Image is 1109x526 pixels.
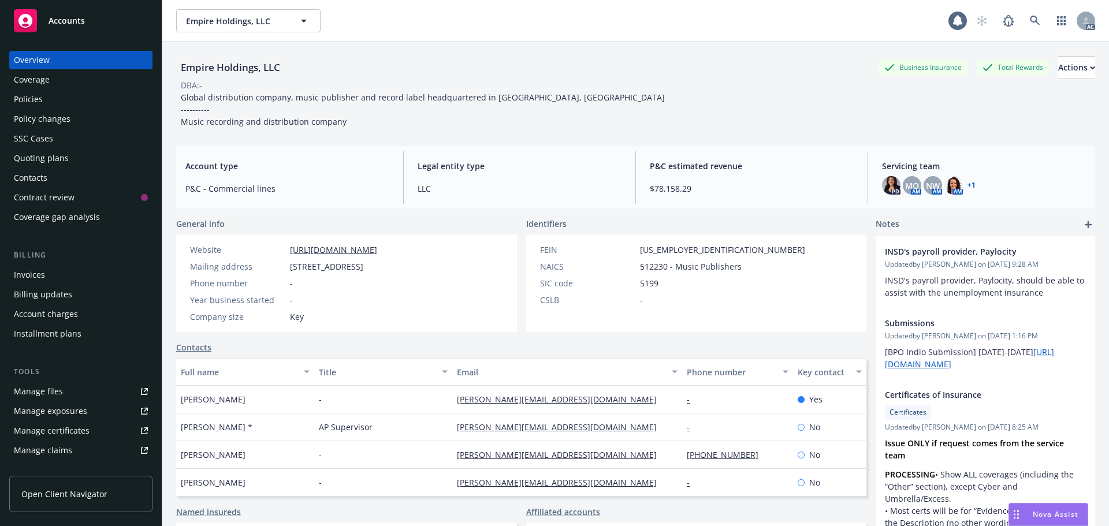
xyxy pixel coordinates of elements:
[181,393,245,405] span: [PERSON_NAME]
[9,402,152,420] a: Manage exposures
[905,180,919,192] span: MQ
[687,449,768,460] a: [PHONE_NUMBER]
[319,366,435,378] div: Title
[640,260,742,273] span: 512230 - Music Publishers
[526,218,567,230] span: Identifiers
[885,259,1086,270] span: Updated by [PERSON_NAME] on [DATE] 9:28 AM
[457,477,666,488] a: [PERSON_NAME][EMAIL_ADDRESS][DOMAIN_NAME]
[876,218,899,232] span: Notes
[885,245,1056,258] span: INSD's payroll provider, Paylocity
[890,407,926,417] span: Certificates
[926,180,940,192] span: NW
[9,169,152,187] a: Contacts
[640,294,643,306] span: -
[540,277,635,289] div: SIC code
[457,366,665,378] div: Email
[185,182,389,195] span: P&C - Commercial lines
[176,60,285,75] div: Empire Holdings, LLC
[319,393,322,405] span: -
[190,294,285,306] div: Year business started
[9,441,152,460] a: Manage claims
[9,421,152,440] a: Manage certificates
[9,188,152,207] a: Contract review
[290,311,304,323] span: Key
[14,266,45,284] div: Invoices
[9,266,152,284] a: Invoices
[809,421,820,433] span: No
[176,358,314,386] button: Full name
[319,421,373,433] span: AP Supervisor
[14,305,78,323] div: Account charges
[876,308,1095,379] div: SubmissionsUpdatedby [PERSON_NAME] on [DATE] 1:16 PM[BPO Indio Submission] [DATE]-[DATE][URL][DOM...
[457,421,666,432] a: [PERSON_NAME][EMAIL_ADDRESS][DOMAIN_NAME]
[181,79,202,91] div: DBA: -
[1058,56,1095,79] button: Actions
[967,182,976,189] a: +1
[181,449,245,461] span: [PERSON_NAME]
[977,60,1049,74] div: Total Rewards
[190,244,285,256] div: Website
[9,70,152,89] a: Coverage
[9,285,152,304] a: Billing updates
[14,441,72,460] div: Manage claims
[1050,9,1073,32] a: Switch app
[290,277,293,289] span: -
[9,110,152,128] a: Policy changes
[457,449,666,460] a: [PERSON_NAME][EMAIL_ADDRESS][DOMAIN_NAME]
[885,331,1086,341] span: Updated by [PERSON_NAME] on [DATE] 1:16 PM
[9,208,152,226] a: Coverage gap analysis
[9,90,152,109] a: Policies
[190,260,285,273] div: Mailing address
[885,422,1086,432] span: Updated by [PERSON_NAME] on [DATE] 8:25 AM
[9,366,152,378] div: Tools
[290,260,363,273] span: [STREET_ADDRESS]
[793,358,866,386] button: Key contact
[885,438,1066,461] strong: Issue ONLY if request comes from the service team
[9,129,152,148] a: SSC Cases
[14,169,47,187] div: Contacts
[650,160,854,172] span: P&C estimated revenue
[526,506,600,518] a: Affiliated accounts
[997,9,1020,32] a: Report a Bug
[885,346,1086,370] p: [BPO Indio Submission] [DATE]-[DATE]
[314,358,452,386] button: Title
[540,260,635,273] div: NAICS
[49,16,85,25] span: Accounts
[290,294,293,306] span: -
[640,244,805,256] span: [US_EMPLOYER_IDENTIFICATION_NUMBER]
[970,9,993,32] a: Start snowing
[14,208,100,226] div: Coverage gap analysis
[885,469,935,480] strong: PROCESSING
[418,182,622,195] span: LLC
[452,358,682,386] button: Email
[319,476,322,488] span: -
[319,449,322,461] span: -
[1058,57,1095,79] div: Actions
[798,366,849,378] div: Key contact
[1033,509,1078,519] span: Nova Assist
[640,277,658,289] span: 5199
[1008,503,1088,526] button: Nova Assist
[9,249,152,261] div: Billing
[687,477,699,488] a: -
[9,324,152,343] a: Installment plans
[181,476,245,488] span: [PERSON_NAME]
[882,176,900,195] img: photo
[14,70,50,89] div: Coverage
[14,285,72,304] div: Billing updates
[1009,503,1024,525] div: Drag to move
[14,110,70,128] div: Policy changes
[21,488,107,500] span: Open Client Navigator
[14,188,75,207] div: Contract review
[687,394,699,405] a: -
[882,160,1086,172] span: Servicing team
[14,149,69,167] div: Quoting plans
[9,305,152,323] a: Account charges
[9,5,152,37] a: Accounts
[14,90,43,109] div: Policies
[181,421,252,433] span: [PERSON_NAME] *
[14,421,90,440] div: Manage certificates
[457,394,666,405] a: [PERSON_NAME][EMAIL_ADDRESS][DOMAIN_NAME]
[176,218,225,230] span: General info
